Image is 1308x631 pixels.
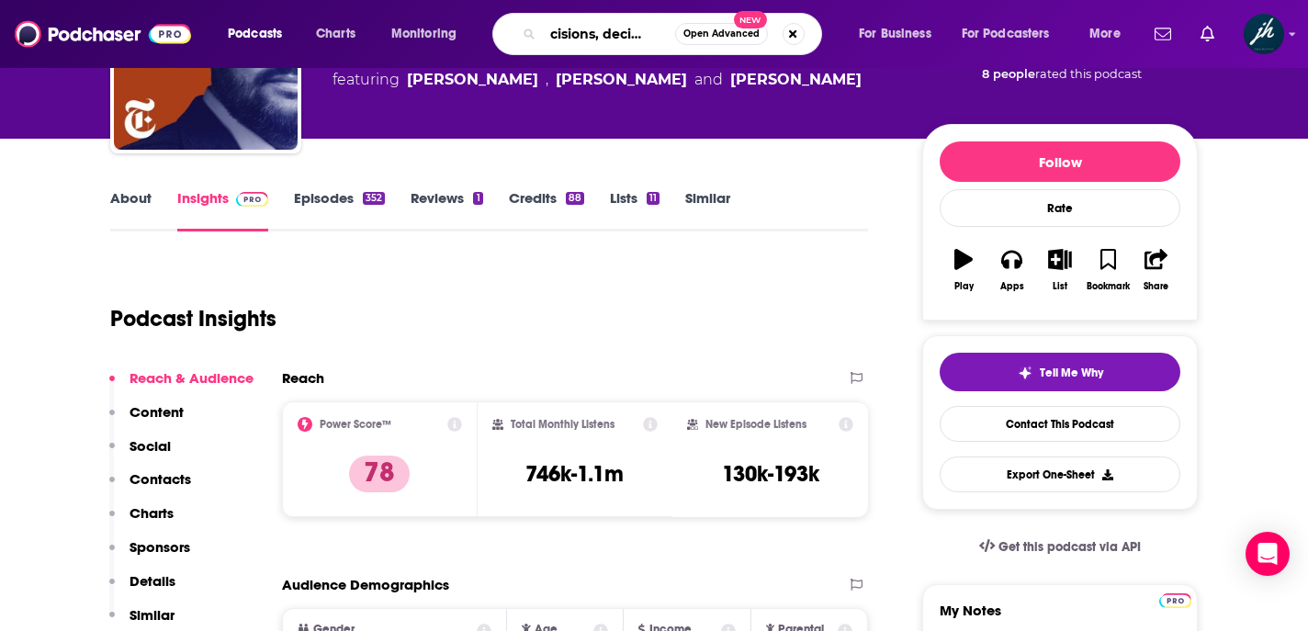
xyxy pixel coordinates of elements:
h2: Total Monthly Listens [511,418,615,431]
button: Open AdvancedNew [675,23,768,45]
button: tell me why sparkleTell Me Why [940,353,1180,391]
button: Play [940,237,987,303]
button: open menu [846,19,954,49]
p: Reach & Audience [130,369,254,387]
button: Apps [987,237,1035,303]
h2: Audience Demographics [282,576,449,593]
span: For Podcasters [962,21,1050,47]
div: Rate [940,189,1180,227]
a: Pro website [1159,591,1191,608]
img: Podchaser Pro [1159,593,1191,608]
div: Search podcasts, credits, & more... [510,13,840,55]
a: Contact This Podcast [940,406,1180,442]
a: Credits88 [509,189,584,231]
button: Show profile menu [1244,14,1284,54]
span: Podcasts [228,21,282,47]
a: Show notifications dropdown [1193,18,1222,50]
div: Play [954,281,974,292]
div: A weekly podcast [333,47,862,91]
div: List [1053,281,1067,292]
span: and [694,69,723,91]
button: List [1036,237,1084,303]
button: open menu [950,19,1077,49]
a: Episodes352 [294,189,385,231]
button: Share [1133,237,1180,303]
div: Bookmark [1087,281,1130,292]
p: Content [130,403,184,421]
div: 88 [566,192,584,205]
h2: New Episode Listens [705,418,806,431]
button: Bookmark [1084,237,1132,303]
a: Reviews1 [411,189,482,231]
a: Lists11 [610,189,660,231]
h1: Podcast Insights [110,305,276,332]
img: tell me why sparkle [1018,366,1032,380]
span: 8 people [982,67,1035,81]
img: Podchaser Pro [236,192,268,207]
span: New [734,11,767,28]
button: Details [109,572,175,606]
span: featuring [333,69,862,91]
span: Monitoring [391,21,457,47]
div: Apps [1000,281,1024,292]
button: Reach & Audience [109,369,254,403]
span: rated this podcast [1035,67,1142,81]
a: Get this podcast via API [964,524,1156,569]
button: Follow [940,141,1180,182]
span: Get this podcast via API [998,539,1141,555]
a: About [110,189,152,231]
a: Ross Douthat [407,69,538,91]
button: Social [109,437,171,471]
button: Content [109,403,184,437]
img: Podchaser - Follow, Share and Rate Podcasts [15,17,191,51]
p: Details [130,572,175,590]
span: Tell Me Why [1040,366,1103,380]
span: Charts [316,21,355,47]
button: open menu [215,19,306,49]
div: Share [1144,281,1168,292]
a: Show notifications dropdown [1147,18,1178,50]
h2: Reach [282,369,324,387]
p: Sponsors [130,538,190,556]
div: [PERSON_NAME] [556,69,687,91]
p: Social [130,437,171,455]
h3: 746k-1.1m [525,460,624,488]
span: Logged in as JHPublicRelations [1244,14,1284,54]
div: 352 [363,192,385,205]
span: Open Advanced [683,29,760,39]
span: For Business [859,21,931,47]
a: Similar [685,189,730,231]
button: Contacts [109,470,191,504]
button: Sponsors [109,538,190,572]
div: [PERSON_NAME] [730,69,862,91]
button: Charts [109,504,174,538]
p: Charts [130,504,174,522]
button: Export One-Sheet [940,456,1180,492]
p: Contacts [130,470,191,488]
a: InsightsPodchaser Pro [177,189,268,231]
div: Open Intercom Messenger [1246,532,1290,576]
h2: Power Score™ [320,418,391,431]
img: User Profile [1244,14,1284,54]
span: More [1089,21,1121,47]
span: , [546,69,548,91]
a: Charts [304,19,366,49]
div: 11 [647,192,660,205]
button: open menu [1077,19,1144,49]
div: 1 [473,192,482,205]
p: Similar [130,606,175,624]
h3: 130k-193k [722,460,819,488]
input: Search podcasts, credits, & more... [543,19,675,49]
p: 78 [349,456,410,492]
button: open menu [378,19,480,49]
